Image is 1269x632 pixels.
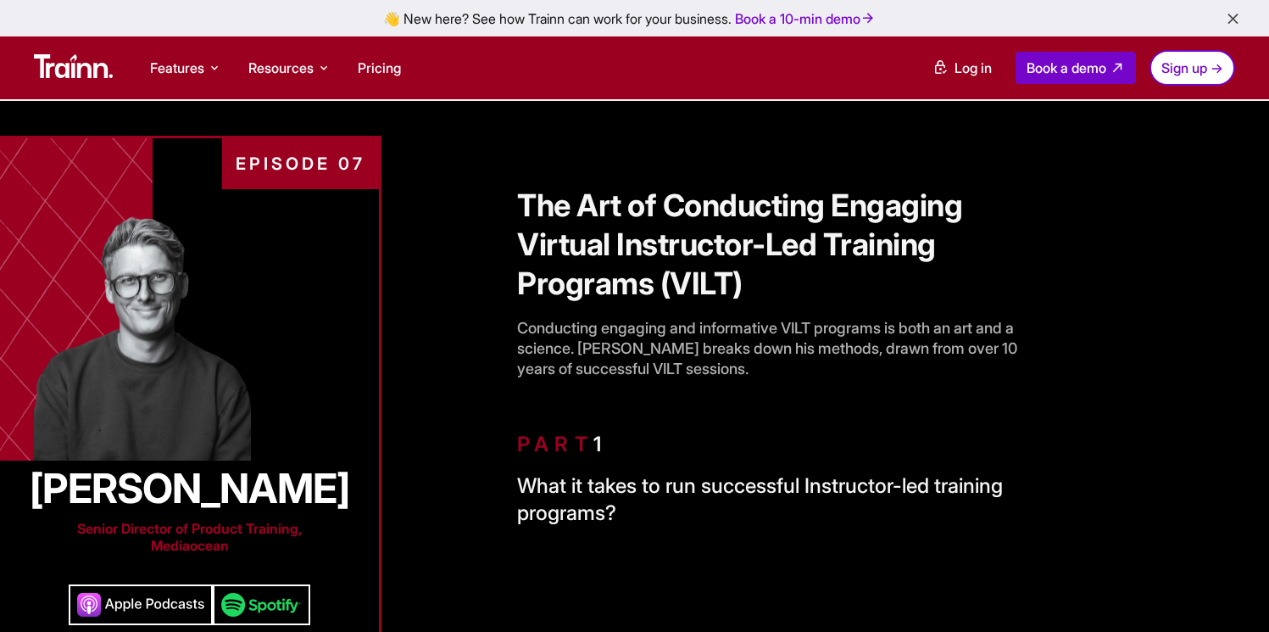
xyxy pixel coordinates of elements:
p: What it takes to run successful Instructor-led training programs? [517,473,1043,527]
a: Log in [922,53,1002,83]
p: Conducting engaging and informative VILT programs is both an art and a science. [PERSON_NAME] bre... [517,318,1043,379]
span: Book a demo [1027,59,1106,76]
h6: 1 [517,430,1043,459]
a: Pricing [358,59,401,76]
a: Book a demo [1016,52,1136,84]
div: EPISODE 07 [222,138,379,189]
img: Customer Education | podcast | Trainn | apple podcasts | Targeted Customer Education [69,584,213,625]
span: PART [517,432,593,456]
div: 👋 New here? See how Trainn can work for your business. [10,10,1259,26]
a: Book a 10-min demo [732,7,879,31]
img: Trainn Logo [34,54,113,78]
img: Customer Education | podcast | Trainn [34,189,251,461]
a: Sign up → [1149,50,1235,86]
h1: The Art of Conducting Engaging Virtual Instructor-Led Training Programs (VILT) [517,186,1043,303]
span: Log in [955,59,992,76]
iframe: Chat Widget [1184,551,1269,632]
span: Resources [248,59,314,77]
span: Features [150,59,204,77]
img: Customer Education | podcast | Trainn | spotify | Targeted Customer Education [213,584,310,625]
